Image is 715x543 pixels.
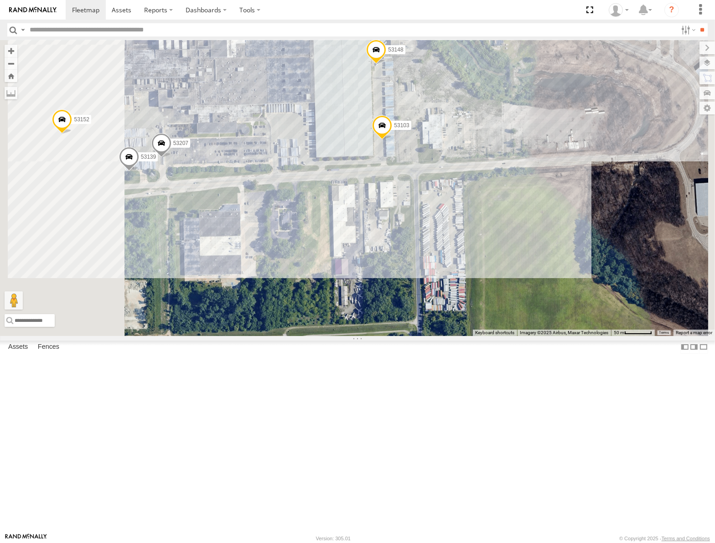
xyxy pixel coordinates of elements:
[619,536,710,541] div: © Copyright 2025 -
[475,330,514,336] button: Keyboard shortcuts
[141,154,156,160] span: 53139
[699,102,715,114] label: Map Settings
[662,536,710,541] a: Terms and Conditions
[611,330,655,336] button: Map Scale: 50 m per 57 pixels
[606,3,632,17] div: Miky Transport
[680,341,689,354] label: Dock Summary Table to the Left
[316,536,351,541] div: Version: 305.01
[5,45,17,57] button: Zoom in
[388,47,403,53] span: 53148
[520,330,608,335] span: Imagery ©2025 Airbus, Maxar Technologies
[5,70,17,82] button: Zoom Home
[4,341,32,354] label: Assets
[659,331,669,334] a: Terms
[699,341,708,354] label: Hide Summary Table
[173,140,188,146] span: 53207
[614,330,624,335] span: 50 m
[5,291,23,310] button: Drag Pegman onto the map to open Street View
[9,7,57,13] img: rand-logo.svg
[676,330,712,335] a: Report a map error
[689,341,699,354] label: Dock Summary Table to the Right
[5,57,17,70] button: Zoom out
[74,117,89,123] span: 53152
[678,23,697,36] label: Search Filter Options
[394,122,409,129] span: 53103
[5,534,47,543] a: Visit our Website
[33,341,64,354] label: Fences
[5,87,17,99] label: Measure
[664,3,679,17] i: ?
[19,23,26,36] label: Search Query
